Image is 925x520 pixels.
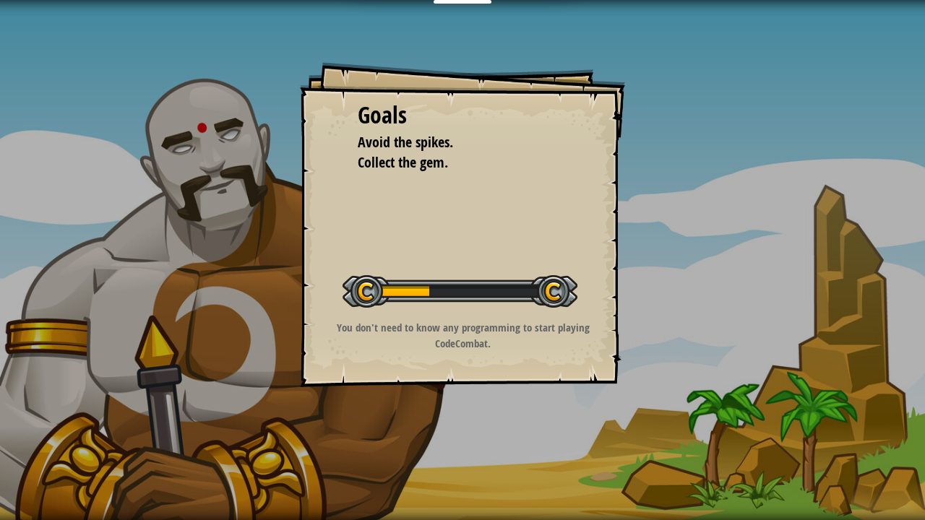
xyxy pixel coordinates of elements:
li: Avoid the spikes. [340,132,564,153]
span: Collect the gem. [358,152,448,172]
li: Collect the gem. [340,152,564,173]
span: Avoid the spikes. [358,132,453,152]
div: Goals [358,99,567,132]
p: You don't need to know any programming to start playing CodeCombat. [318,320,608,351]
